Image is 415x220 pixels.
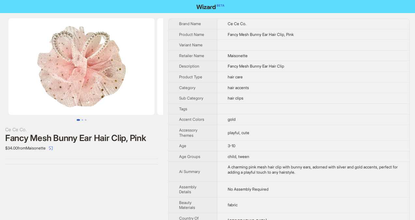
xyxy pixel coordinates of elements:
[228,21,246,26] span: Ce Ce Co.
[179,42,203,47] span: Variant Name
[228,53,248,58] span: Maisonette
[179,53,204,58] span: Retailer Name
[179,21,201,26] span: Brand Name
[77,119,80,121] button: Go to slide 1
[228,202,238,207] span: fabric
[179,64,199,69] span: Description
[49,146,53,150] span: select
[179,128,197,138] span: Accessory Themes
[5,126,158,133] div: Ce Ce Co.
[228,130,249,135] span: playful, cute
[228,117,236,122] span: gold
[228,143,235,148] span: 3-10
[228,165,399,175] div: A charming pink mesh hair clip with bunny ears, adorned with silver and gold accents, perfect for...
[228,32,294,37] span: Fancy Mesh Bunny Ear Hair Clip, Pink
[228,85,249,90] span: hair accents
[5,133,158,143] div: Fancy Mesh Bunny Ear Hair Clip, Pink
[82,119,83,121] button: Go to slide 2
[85,119,86,121] button: Go to slide 3
[228,74,243,79] span: hair care
[228,96,243,101] span: hair clips
[179,154,200,159] span: Age Groups
[179,74,202,79] span: Product Type
[179,169,200,174] span: Ai Summary
[179,200,195,210] span: Beauty Materials
[179,106,187,111] span: Tags
[179,117,204,122] span: Accent Colors
[179,85,195,90] span: Category
[179,32,204,37] span: Product Name
[179,143,186,148] span: Age
[228,154,249,159] span: child, tween
[8,18,155,115] img: Fancy Mesh Bunny Ear Hair Clip, Pink image 1
[179,96,203,101] span: Sub Category
[228,187,269,192] span: No Assembly Required
[5,143,158,153] div: $34.00 from Maisonette
[228,64,284,69] span: Fancy Mesh Bunny Ear Hair Clip
[157,18,303,115] img: Fancy Mesh Bunny Ear Hair Clip, Pink image 2
[179,184,196,195] span: Assembly Details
